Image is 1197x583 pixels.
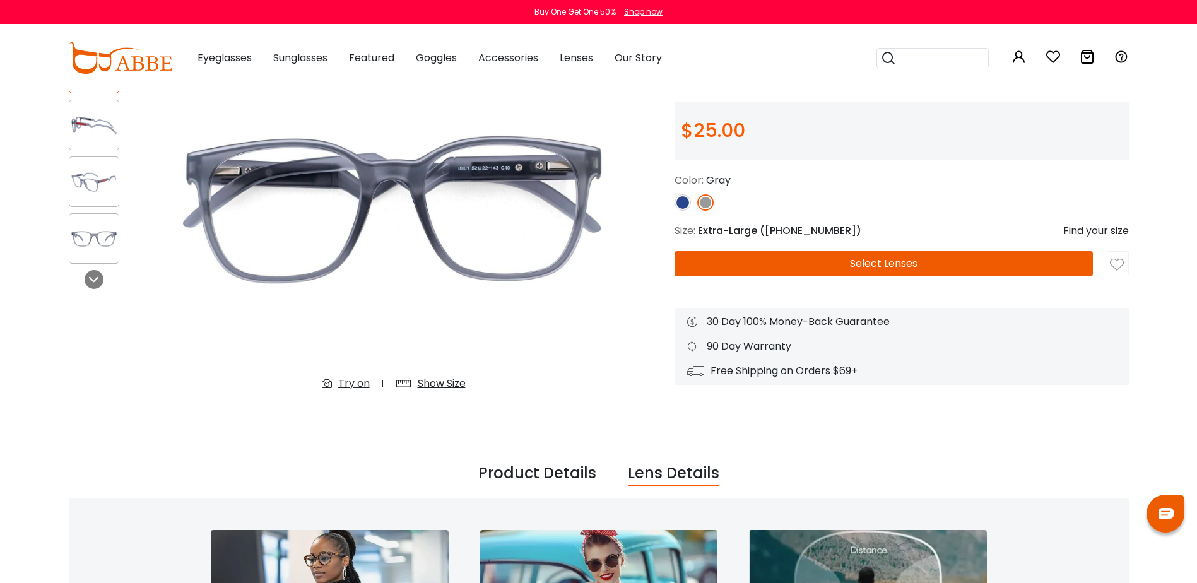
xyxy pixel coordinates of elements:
[706,173,731,187] span: Gray
[534,6,616,18] div: Buy One Get One 50%
[615,50,662,65] span: Our Story
[675,223,695,238] span: Size:
[69,113,119,138] img: Barnett Gray TR Eyeglasses , SpringHinges , UniversalBridgeFit Frames from ABBE Glasses
[478,462,596,486] div: Product Details
[198,50,252,65] span: Eyeglasses
[69,170,119,194] img: Barnett Gray TR Eyeglasses , SpringHinges , UniversalBridgeFit Frames from ABBE Glasses
[687,363,1116,379] div: Free Shipping on Orders $69+
[687,314,1116,329] div: 30 Day 100% Money-Back Guarantee
[628,462,719,486] div: Lens Details
[273,50,327,65] span: Sunglasses
[675,173,704,187] span: Color:
[1063,223,1129,238] div: Find your size
[618,6,663,17] a: Shop now
[560,50,593,65] span: Lenses
[1159,508,1174,519] img: chat
[681,117,745,144] span: $25.00
[69,227,119,251] img: Barnett Gray TR Eyeglasses , SpringHinges , UniversalBridgeFit Frames from ABBE Glasses
[349,50,394,65] span: Featured
[69,42,172,74] img: abbeglasses.com
[416,50,457,65] span: Goggles
[1110,258,1124,272] img: like
[338,376,370,391] div: Try on
[624,6,663,18] div: Shop now
[418,376,466,391] div: Show Size
[698,223,861,238] span: Extra-Large ( )
[687,339,1116,354] div: 90 Day Warranty
[765,223,856,238] span: [PHONE_NUMBER]
[675,251,1093,276] button: Select Lenses
[163,18,624,401] img: Barnett Gray TR Eyeglasses , SpringHinges , UniversalBridgeFit Frames from ABBE Glasses
[478,50,538,65] span: Accessories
